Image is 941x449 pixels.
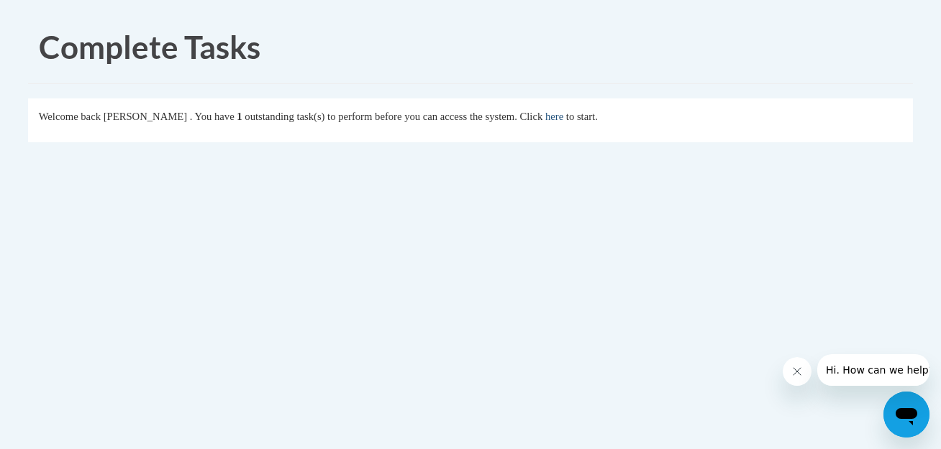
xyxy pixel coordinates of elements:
span: [PERSON_NAME] [104,111,187,122]
span: . You have [190,111,235,122]
iframe: Button to launch messaging window [883,392,929,438]
a: here [545,111,563,122]
span: Hi. How can we help? [9,10,117,22]
span: outstanding task(s) to perform before you can access the system. Click [245,111,542,122]
iframe: Message from company [817,354,929,386]
iframe: Close message [783,357,812,386]
span: to start. [566,111,598,122]
span: Complete Tasks [39,28,260,65]
span: Welcome back [39,111,101,122]
span: 1 [237,111,242,122]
